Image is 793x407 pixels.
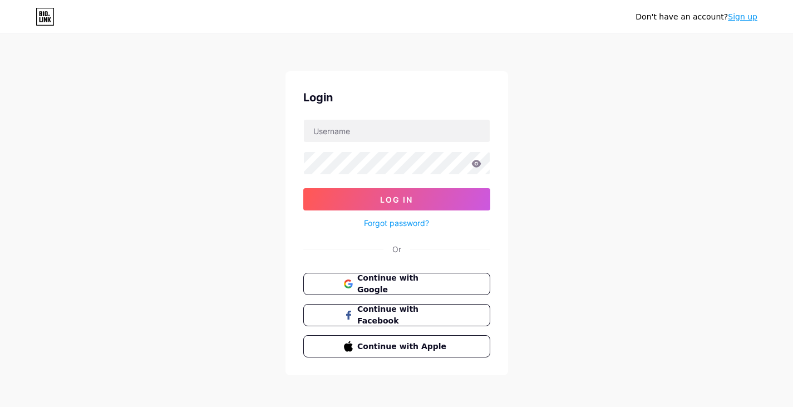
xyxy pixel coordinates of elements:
[303,273,490,295] button: Continue with Google
[304,120,490,142] input: Username
[357,272,449,296] span: Continue with Google
[303,335,490,357] button: Continue with Apple
[728,12,757,21] a: Sign up
[380,195,413,204] span: Log In
[357,341,449,352] span: Continue with Apple
[636,11,757,23] div: Don't have an account?
[303,89,490,106] div: Login
[357,303,449,327] span: Continue with Facebook
[303,304,490,326] button: Continue with Facebook
[364,217,429,229] a: Forgot password?
[392,243,401,255] div: Or
[303,188,490,210] button: Log In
